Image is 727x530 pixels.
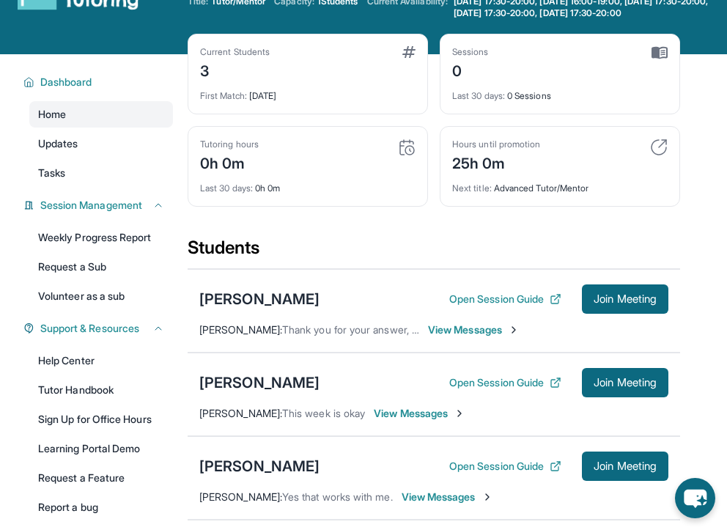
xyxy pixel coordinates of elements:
[452,183,492,194] span: Next title :
[199,407,282,419] span: [PERSON_NAME] :
[675,478,715,518] button: chat-button
[200,139,259,150] div: Tutoring hours
[200,46,270,58] div: Current Students
[428,323,520,337] span: View Messages
[40,321,139,336] span: Support & Resources
[481,491,493,503] img: Chevron-Right
[29,465,173,491] a: Request a Feature
[452,46,489,58] div: Sessions
[374,406,465,421] span: View Messages
[508,324,520,336] img: Chevron-Right
[594,378,657,387] span: Join Meeting
[29,254,173,280] a: Request a Sub
[200,174,416,194] div: 0h 0m
[200,90,247,101] span: First Match :
[398,139,416,156] img: card
[34,321,164,336] button: Support & Resources
[200,81,416,102] div: [DATE]
[29,130,173,157] a: Updates
[582,452,668,481] button: Join Meeting
[38,136,78,151] span: Updates
[29,494,173,520] a: Report a bug
[199,289,320,309] div: [PERSON_NAME]
[650,139,668,156] img: card
[452,81,668,102] div: 0 Sessions
[282,407,365,419] span: This week is okay
[200,58,270,81] div: 3
[34,198,164,213] button: Session Management
[199,456,320,476] div: [PERSON_NAME]
[594,295,657,303] span: Join Meeting
[449,459,561,474] button: Open Session Guide
[452,150,540,174] div: 25h 0m
[402,46,416,58] img: card
[29,406,173,433] a: Sign Up for Office Hours
[452,139,540,150] div: Hours until promotion
[40,75,92,89] span: Dashboard
[29,377,173,403] a: Tutor Handbook
[282,323,484,336] span: Thank you for your answer, see you [DATE]
[29,347,173,374] a: Help Center
[402,490,493,504] span: View Messages
[199,323,282,336] span: [PERSON_NAME] :
[29,435,173,462] a: Learning Portal Demo
[452,174,668,194] div: Advanced Tutor/Mentor
[454,408,465,419] img: Chevron-Right
[29,224,173,251] a: Weekly Progress Report
[282,490,393,503] span: Yes that works with me.
[29,101,173,128] a: Home
[452,90,505,101] span: Last 30 days :
[652,46,668,59] img: card
[200,150,259,174] div: 0h 0m
[199,490,282,503] span: [PERSON_NAME] :
[582,284,668,314] button: Join Meeting
[199,372,320,393] div: [PERSON_NAME]
[582,368,668,397] button: Join Meeting
[188,236,680,268] div: Students
[452,58,489,81] div: 0
[38,166,65,180] span: Tasks
[40,198,142,213] span: Session Management
[449,292,561,306] button: Open Session Guide
[34,75,164,89] button: Dashboard
[38,107,66,122] span: Home
[200,183,253,194] span: Last 30 days :
[29,283,173,309] a: Volunteer as a sub
[449,375,561,390] button: Open Session Guide
[594,462,657,471] span: Join Meeting
[29,160,173,186] a: Tasks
